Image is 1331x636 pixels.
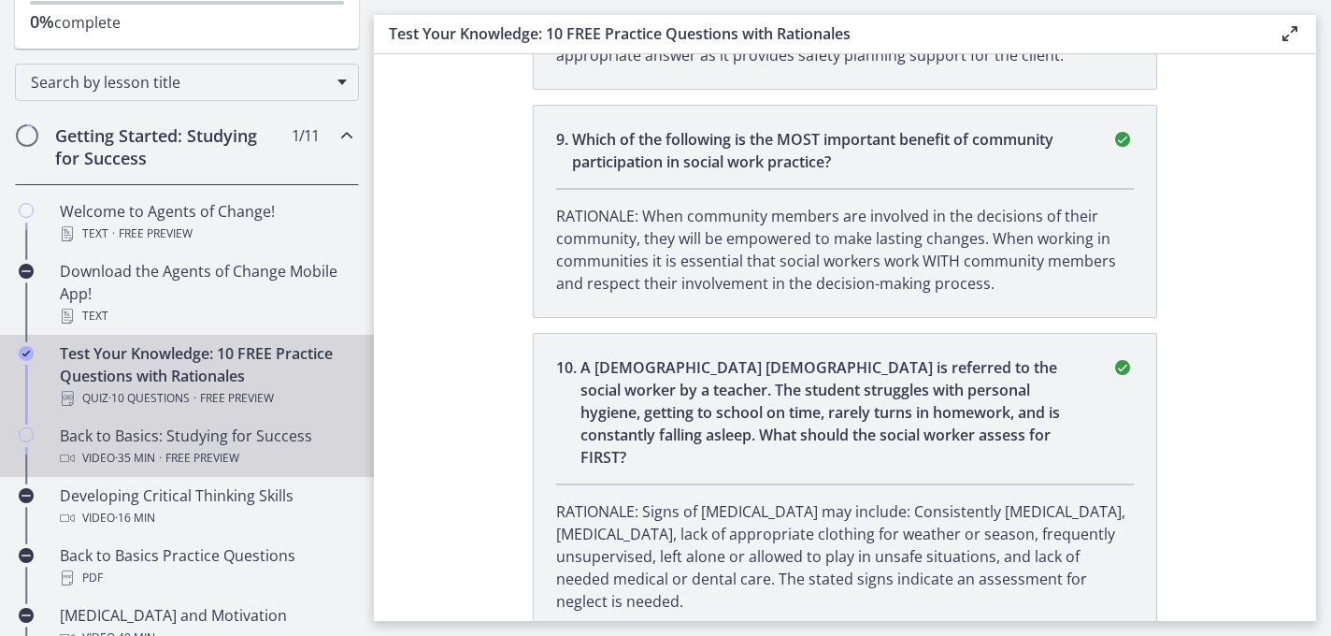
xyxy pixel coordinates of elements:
span: 10 . [556,356,580,469]
div: Welcome to Agents of Change! [60,200,351,245]
span: · [112,223,115,245]
i: correct [1111,128,1134,151]
span: Free preview [165,447,239,470]
span: · [193,387,196,410]
div: Quiz [60,387,351,410]
span: 0% [30,10,54,33]
p: complete [30,10,344,34]
p: RATIONALE: Signs of [MEDICAL_DATA] may include: Consistently [MEDICAL_DATA], [MEDICAL_DATA], lack... [556,500,1134,613]
span: Free preview [200,387,274,410]
p: A [DEMOGRAPHIC_DATA] [DEMOGRAPHIC_DATA] is referred to the social worker by a teacher. The studen... [580,356,1089,469]
span: Search by lesson title [31,72,328,93]
p: Which of the following is the MOST important benefit of community participation in social work pr... [572,128,1089,173]
span: 9 . [556,128,572,173]
span: Free preview [119,223,193,245]
div: Text [60,223,351,245]
div: Test Your Knowledge: 10 FREE Practice Questions with Rationales [60,342,351,410]
div: Text [60,305,351,327]
i: Completed [19,346,34,361]
span: · 10 Questions [108,387,190,410]
div: Video [60,447,351,470]
div: PDF [60,567,351,589]
div: Back to Basics: Studying for Success [60,425,351,470]
div: Search by lesson title [15,64,359,101]
span: 1 / 11 [292,124,319,147]
span: · [159,447,162,470]
div: Back to Basics Practice Questions [60,544,351,589]
span: · 16 min [115,507,155,529]
h2: Getting Started: Studying for Success [55,124,283,169]
div: Developing Critical Thinking Skills [60,484,351,529]
p: RATIONALE: When community members are involved in the decisions of their community, they will be ... [556,205,1134,295]
span: · 35 min [115,447,155,470]
i: correct [1111,356,1134,379]
div: Video [60,507,351,529]
div: Download the Agents of Change Mobile App! [60,260,351,327]
h3: Test Your Knowledge: 10 FREE Practice Questions with Rationales [389,22,1249,45]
